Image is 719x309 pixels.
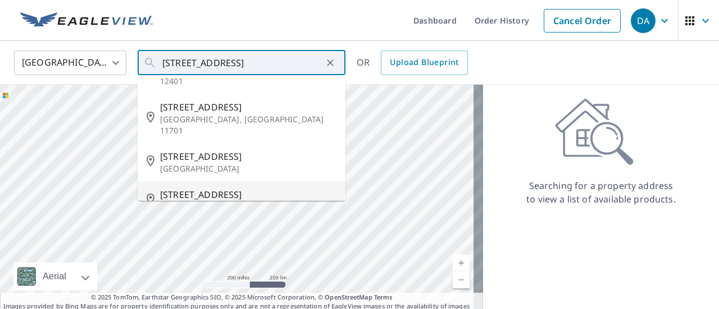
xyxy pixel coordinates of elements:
a: Current Level 5, Zoom In [453,255,470,271]
input: Search by address or latitude-longitude [162,47,322,79]
a: Terms [374,293,393,301]
span: Upload Blueprint [390,56,458,70]
p: Searching for a property address to view a list of available products. [526,179,676,206]
a: Current Level 5, Zoom Out [453,271,470,288]
a: OpenStreetMap [325,293,372,301]
span: [STREET_ADDRESS] [160,188,336,201]
a: Cancel Order [544,9,621,33]
div: Aerial [39,262,70,290]
p: [GEOGRAPHIC_DATA] [160,163,336,174]
span: [STREET_ADDRESS] [160,150,336,163]
div: OR [357,50,468,75]
div: DA [631,8,656,33]
a: Upload Blueprint [381,50,467,75]
p: [GEOGRAPHIC_DATA], [GEOGRAPHIC_DATA] 11701 [160,114,336,136]
img: EV Logo [20,12,153,29]
span: [STREET_ADDRESS] [160,100,336,114]
button: Clear [322,55,338,71]
span: © 2025 TomTom, Earthstar Geographics SIO, © 2025 Microsoft Corporation, © [91,293,393,302]
div: Aerial [13,262,97,290]
div: [GEOGRAPHIC_DATA] [14,47,126,79]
